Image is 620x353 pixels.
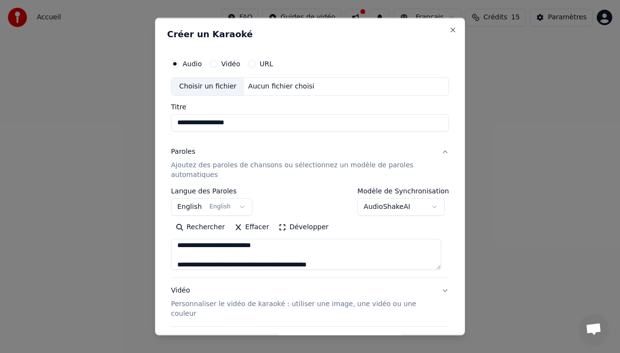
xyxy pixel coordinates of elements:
label: Vidéo [221,60,240,67]
button: Effacer [230,219,274,235]
div: ParolesAjoutez des paroles de chansons ou sélectionnez un modèle de paroles automatiques [171,187,449,277]
h2: Créer un Karaoké [167,30,453,39]
label: Modèle de Synchronisation [357,187,449,194]
button: Développer [274,219,333,235]
div: Vidéo [171,285,434,318]
label: URL [260,60,273,67]
button: VidéoPersonnaliser le vidéo de karaoké : utiliser une image, une vidéo ou une couleur [171,278,449,326]
p: Ajoutez des paroles de chansons ou sélectionnez un modèle de paroles automatiques [171,160,434,179]
button: ParolesAjoutez des paroles de chansons ou sélectionnez un modèle de paroles automatiques [171,139,449,187]
p: Personnaliser le vidéo de karaoké : utiliser une image, une vidéo ou une couleur [171,299,434,318]
button: Avancé [171,326,449,352]
div: Aucun fichier choisi [244,82,318,91]
div: Choisir un fichier [171,78,244,95]
div: Paroles [171,147,195,156]
label: Langue des Paroles [171,187,252,194]
label: Titre [171,103,449,110]
label: Audio [183,60,202,67]
button: Rechercher [171,219,230,235]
